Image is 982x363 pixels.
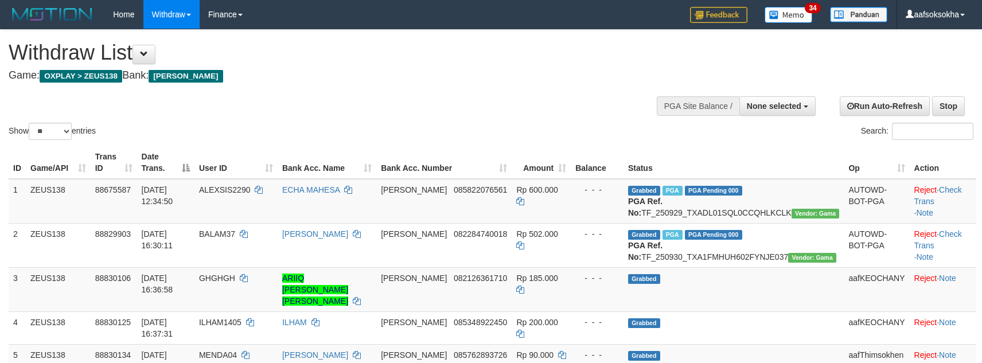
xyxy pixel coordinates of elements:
td: TF_250929_TXADL01SQL0CCQHLKCLK [624,179,844,224]
h1: Withdraw List [9,41,643,64]
td: AUTOWD-BOT-PGA [844,179,909,224]
span: Marked by aafpengsreynich [663,186,683,196]
td: ZEUS138 [26,223,91,267]
span: GHGHGH [199,274,235,283]
span: Rp 200.000 [516,318,558,327]
span: Copy 085822076561 to clipboard [454,185,507,194]
span: Grabbed [628,351,660,361]
span: [PERSON_NAME] [149,70,223,83]
a: Check Trans [914,185,962,206]
span: Copy 082284740018 to clipboard [454,229,507,239]
td: · · [910,223,976,267]
td: ZEUS138 [26,267,91,311]
td: ZEUS138 [26,179,91,224]
b: PGA Ref. No: [628,197,663,217]
th: User ID: activate to sort column ascending [194,146,278,179]
th: Amount: activate to sort column ascending [512,146,571,179]
a: ECHA MAHESA [282,185,340,194]
span: Grabbed [628,318,660,328]
span: Copy 082126361710 to clipboard [454,274,507,283]
div: - - - [575,184,619,196]
a: Note [939,318,956,327]
a: ILHAM [282,318,307,327]
input: Search: [892,123,973,140]
span: 34 [805,3,820,13]
span: Copy 085762893726 to clipboard [454,350,507,360]
span: 88829903 [95,229,131,239]
span: [DATE] 16:36:58 [142,274,173,294]
div: - - - [575,228,619,240]
span: BALAM37 [199,229,235,239]
a: [PERSON_NAME] [282,350,348,360]
td: aafKEOCHANY [844,311,909,344]
span: 88830134 [95,350,131,360]
span: [PERSON_NAME] [381,274,447,283]
span: None selected [747,102,801,111]
span: [PERSON_NAME] [381,229,447,239]
td: 1 [9,179,26,224]
span: Grabbed [628,274,660,284]
th: Balance [571,146,624,179]
span: [DATE] 16:37:31 [142,318,173,338]
a: Reject [914,229,937,239]
a: Note [916,208,933,217]
a: Reject [914,350,937,360]
span: Grabbed [628,230,660,240]
a: ARIIQ [PERSON_NAME] [PERSON_NAME] [282,274,348,306]
span: [PERSON_NAME] [381,350,447,360]
span: [DATE] 12:34:50 [142,185,173,206]
span: MENDA04 [199,350,237,360]
img: MOTION_logo.png [9,6,96,23]
img: Button%20Memo.svg [765,7,813,23]
img: Feedback.jpg [690,7,747,23]
button: None selected [739,96,816,116]
span: 88675587 [95,185,131,194]
span: Rp 185.000 [516,274,558,283]
span: [PERSON_NAME] [381,318,447,327]
th: Trans ID: activate to sort column ascending [91,146,137,179]
td: 2 [9,223,26,267]
label: Show entries [9,123,96,140]
span: [PERSON_NAME] [381,185,447,194]
td: · [910,267,976,311]
a: Note [916,252,933,261]
th: Bank Acc. Name: activate to sort column ascending [278,146,376,179]
span: Grabbed [628,186,660,196]
td: 3 [9,267,26,311]
span: PGA Pending [685,186,742,196]
div: - - - [575,272,619,284]
a: Check Trans [914,229,962,250]
a: Reject [914,274,937,283]
td: ZEUS138 [26,311,91,344]
span: Rp 90.000 [516,350,554,360]
td: aafKEOCHANY [844,267,909,311]
div: - - - [575,349,619,361]
span: ILHAM1405 [199,318,241,327]
span: OXPLAY > ZEUS138 [40,70,122,83]
a: Run Auto-Refresh [840,96,930,116]
span: 88830106 [95,274,131,283]
span: Vendor URL: https://trx31.1velocity.biz [792,209,840,218]
th: Bank Acc. Number: activate to sort column ascending [376,146,512,179]
span: Vendor URL: https://trx31.1velocity.biz [788,253,836,263]
h4: Game: Bank: [9,70,643,81]
select: Showentries [29,123,72,140]
span: Rp 600.000 [516,185,558,194]
span: 88830125 [95,318,131,327]
th: Status [624,146,844,179]
a: Reject [914,185,937,194]
td: TF_250930_TXA1FMHUH602FYNJE037 [624,223,844,267]
span: PGA Pending [685,230,742,240]
img: panduan.png [830,7,887,22]
span: Marked by aafpengsreynich [663,230,683,240]
span: Rp 502.000 [516,229,558,239]
a: Note [939,274,956,283]
a: [PERSON_NAME] [282,229,348,239]
th: Game/API: activate to sort column ascending [26,146,91,179]
a: Stop [932,96,965,116]
td: · · [910,179,976,224]
div: - - - [575,317,619,328]
label: Search: [861,123,973,140]
th: Op: activate to sort column ascending [844,146,909,179]
span: ALEXSIS2290 [199,185,251,194]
